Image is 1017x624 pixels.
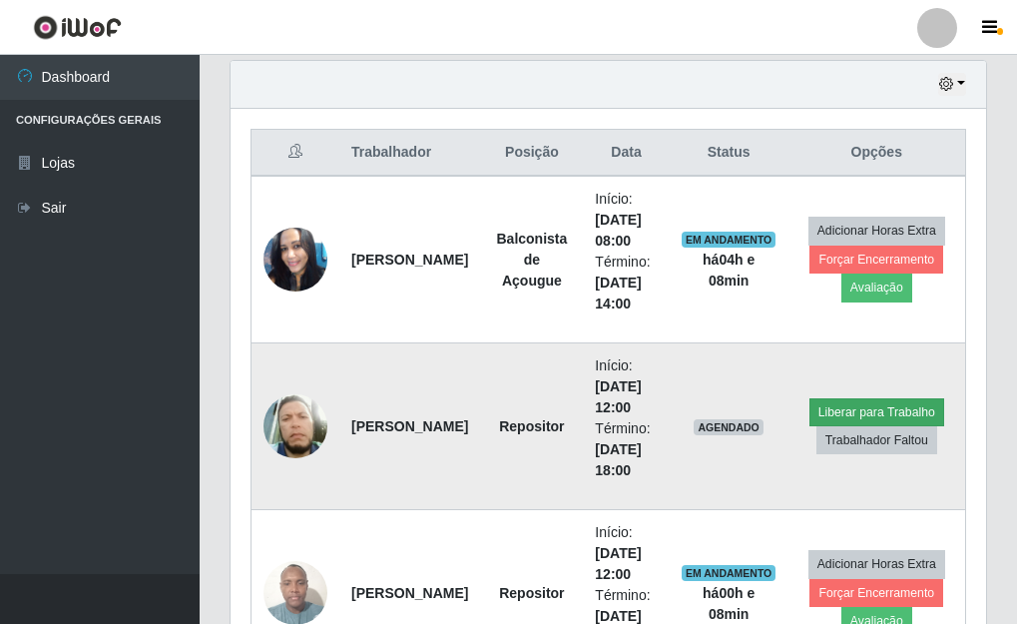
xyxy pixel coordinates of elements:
[808,217,945,245] button: Adicionar Horas Extra
[809,398,944,426] button: Liberar para Trabalho
[583,130,669,177] th: Data
[682,232,776,248] span: EM ANDAMENTO
[841,274,912,302] button: Avaliação
[816,426,937,454] button: Trabalhador Faltou
[595,418,657,481] li: Término:
[351,418,468,434] strong: [PERSON_NAME]
[351,585,468,601] strong: [PERSON_NAME]
[595,355,657,418] li: Início:
[809,579,943,607] button: Forçar Encerramento
[496,231,567,289] strong: Balconista de Açougue
[595,441,641,478] time: [DATE] 18:00
[33,15,122,40] img: CoreUI Logo
[595,212,641,249] time: [DATE] 08:00
[703,585,755,622] strong: há 00 h e 08 min
[670,130,788,177] th: Status
[351,252,468,268] strong: [PERSON_NAME]
[263,228,327,292] img: 1687286924970.jpeg
[703,252,755,289] strong: há 04 h e 08 min
[339,130,480,177] th: Trabalhador
[263,389,327,464] img: 1673493072415.jpeg
[595,522,657,585] li: Início:
[595,189,657,252] li: Início:
[694,419,763,435] span: AGENDADO
[499,418,564,434] strong: Repositor
[595,545,641,582] time: [DATE] 12:00
[788,130,966,177] th: Opções
[499,585,564,601] strong: Repositor
[809,246,943,274] button: Forçar Encerramento
[682,565,776,581] span: EM ANDAMENTO
[595,275,641,312] time: [DATE] 14:00
[480,130,583,177] th: Posição
[808,550,945,578] button: Adicionar Horas Extra
[595,378,641,415] time: [DATE] 12:00
[595,252,657,314] li: Término:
